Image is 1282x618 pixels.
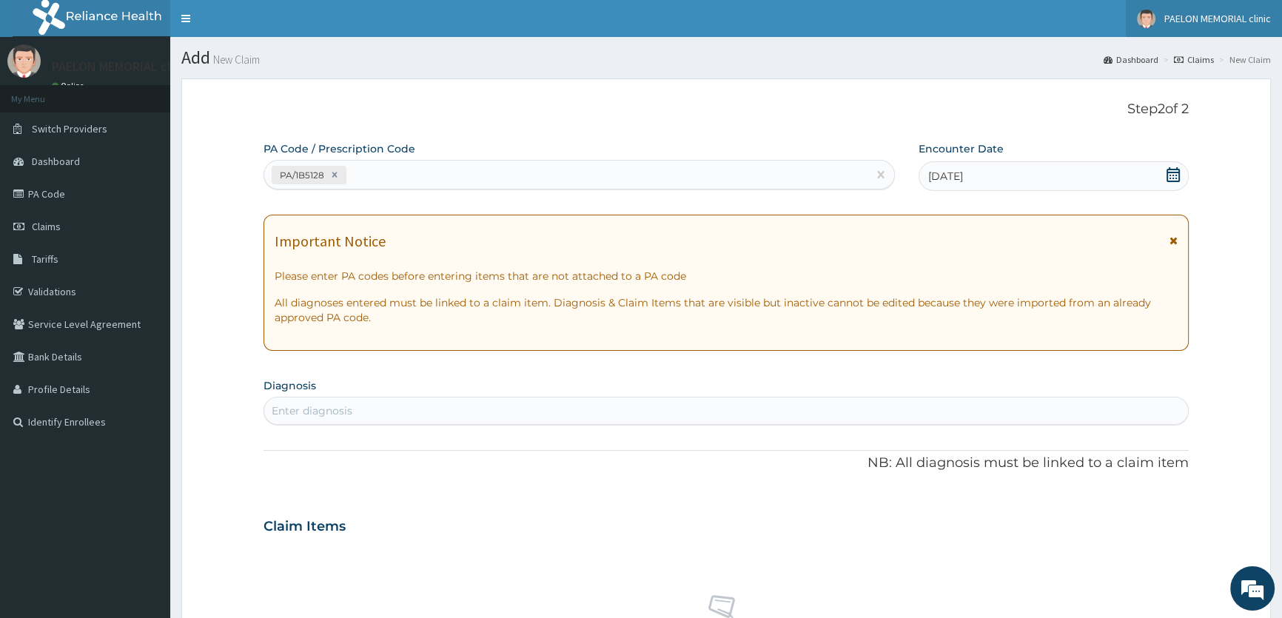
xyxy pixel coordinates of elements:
span: We're online! [86,187,204,336]
p: All diagnoses entered must be linked to a claim item. Diagnosis & Claim Items that are visible bu... [275,295,1178,325]
label: PA Code / Prescription Code [264,141,415,156]
span: Claims [32,220,61,233]
p: Please enter PA codes before entering items that are not attached to a PA code [275,269,1178,283]
textarea: Type your message and hit 'Enter' [7,404,282,456]
span: [DATE] [928,169,963,184]
label: Diagnosis [264,378,316,393]
a: Dashboard [1104,53,1158,66]
span: Dashboard [32,155,80,168]
li: New Claim [1215,53,1271,66]
span: Tariffs [32,252,58,266]
img: User Image [1137,10,1155,28]
a: Online [52,81,87,91]
p: PAELON MEMORIAL clinic [52,60,191,73]
h1: Add [181,48,1271,67]
a: Claims [1174,53,1214,66]
label: Encounter Date [919,141,1004,156]
h3: Claim Items [264,519,346,535]
div: PA/1B5128 [275,167,326,184]
p: Step 2 of 2 [264,101,1189,118]
div: Chat with us now [77,83,249,102]
h1: Important Notice [275,233,386,249]
span: PAELON MEMORIAL clinic [1164,12,1271,25]
img: User Image [7,44,41,78]
div: Enter diagnosis [272,403,352,418]
img: d_794563401_company_1708531726252_794563401 [27,74,60,111]
small: New Claim [210,54,260,65]
span: Switch Providers [32,122,107,135]
div: Minimize live chat window [243,7,278,43]
p: NB: All diagnosis must be linked to a claim item [264,454,1189,473]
